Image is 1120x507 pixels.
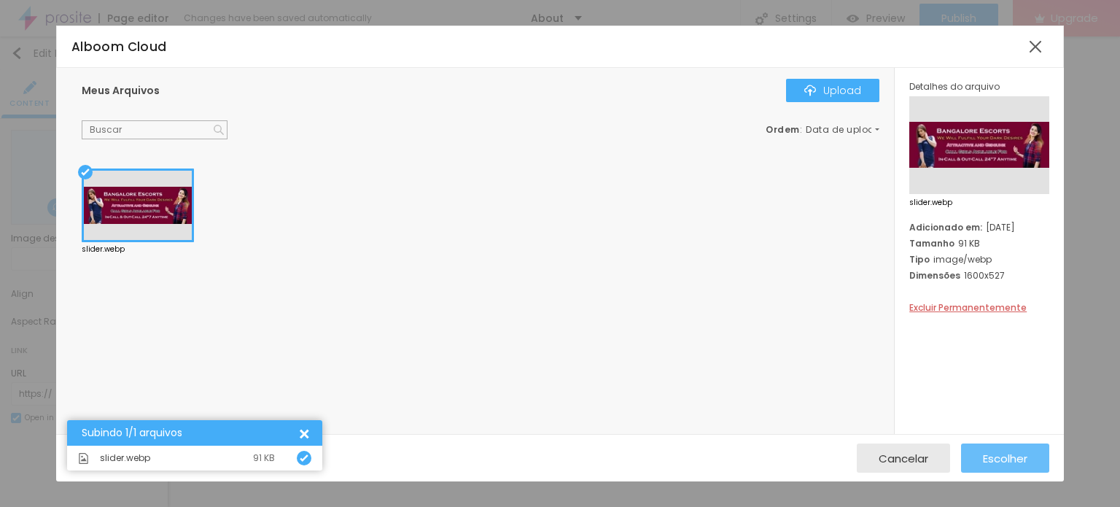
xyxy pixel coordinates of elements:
[786,79,879,102] button: IconeUpload
[804,85,861,96] div: Upload
[214,125,224,135] img: Icone
[857,444,950,473] button: Cancelar
[909,253,1049,266] div: image/webp
[909,199,1049,206] span: slider.webp
[983,452,1027,465] span: Escolher
[879,452,928,465] span: Cancelar
[82,83,160,98] span: Meus Arquivos
[71,38,167,55] span: Alboom Cloud
[909,269,960,282] span: Dimensões
[806,125,882,134] span: Data de upload
[300,454,308,463] img: Icone
[100,454,150,463] span: slider.webp
[82,120,227,139] input: Buscar
[909,253,930,266] span: Tipo
[804,85,816,96] img: Icone
[909,237,954,249] span: Tamanho
[766,125,879,134] div: :
[253,454,275,463] div: 91 KB
[909,221,1049,233] div: [DATE]
[82,427,297,438] div: Subindo 1/1 arquivos
[82,246,194,253] div: slider.webp
[909,80,1000,93] span: Detalhes do arquivo
[909,301,1027,314] span: Excluir Permanentemente
[961,444,1049,473] button: Escolher
[766,123,800,136] span: Ordem
[78,453,89,464] img: Icone
[909,221,982,233] span: Adicionado em:
[909,237,1049,249] div: 91 KB
[909,269,1049,282] div: 1600x527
